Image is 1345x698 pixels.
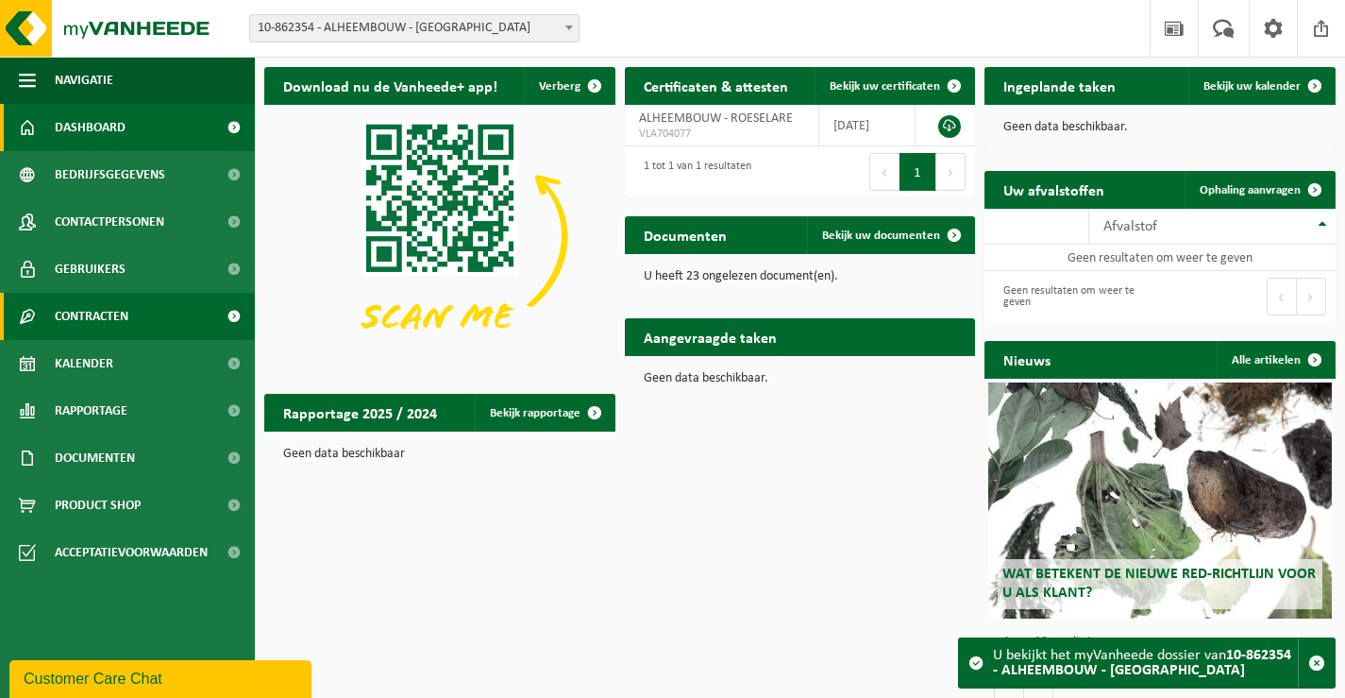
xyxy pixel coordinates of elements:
[625,67,807,104] h2: Certificaten & attesten
[55,104,126,151] span: Dashboard
[1267,278,1297,315] button: Previous
[475,394,614,432] a: Bekijk rapportage
[625,318,796,355] h2: Aangevraagde taken
[55,529,208,576] span: Acceptatievoorwaarden
[807,216,973,254] a: Bekijk uw documenten
[1185,171,1334,209] a: Ophaling aanvragen
[993,638,1298,688] div: U bekijkt het myVanheede dossier van
[55,387,127,434] span: Rapportage
[1002,567,1316,600] span: Wat betekent de nieuwe RED-richtlijn voor u als klant?
[984,341,1069,378] h2: Nieuws
[55,151,165,198] span: Bedrijfsgegevens
[899,153,936,191] button: 1
[55,482,141,529] span: Product Shop
[264,105,615,368] img: Download de VHEPlus App
[1103,219,1157,234] span: Afvalstof
[830,80,940,93] span: Bekijk uw certificaten
[1003,636,1326,649] p: 1 van 10 resultaten
[639,111,793,126] span: ALHEEMBOUW - ROESELARE
[55,434,135,482] span: Documenten
[264,67,516,104] h2: Download nu de Vanheede+ app!
[936,153,966,191] button: Next
[634,151,751,193] div: 1 tot 1 van 1 resultaten
[1297,278,1326,315] button: Next
[644,372,957,385] p: Geen data beschikbaar.
[984,245,1336,271] td: Geen resultaten om weer te geven
[55,246,126,293] span: Gebruikers
[815,67,973,105] a: Bekijk uw certificaten
[822,230,940,242] span: Bekijk uw documenten
[9,656,315,698] iframe: chat widget
[283,448,597,461] p: Geen data beschikbaar
[993,648,1291,678] strong: 10-862354 - ALHEEMBOUW - [GEOGRAPHIC_DATA]
[524,67,614,105] button: Verberg
[250,15,579,42] span: 10-862354 - ALHEEMBOUW - ROESELARE
[539,80,580,93] span: Verberg
[1200,184,1301,196] span: Ophaling aanvragen
[639,127,804,142] span: VLA704077
[984,171,1123,208] h2: Uw afvalstoffen
[1003,121,1317,134] p: Geen data beschikbaar.
[869,153,899,191] button: Previous
[55,293,128,340] span: Contracten
[625,216,746,253] h2: Documenten
[1203,80,1301,93] span: Bekijk uw kalender
[55,57,113,104] span: Navigatie
[1217,341,1334,379] a: Alle artikelen
[55,198,164,246] span: Contactpersonen
[994,276,1151,317] div: Geen resultaten om weer te geven
[264,394,456,431] h2: Rapportage 2025 / 2024
[984,67,1135,104] h2: Ingeplande taken
[1188,67,1334,105] a: Bekijk uw kalender
[644,270,957,283] p: U heeft 23 ongelezen document(en).
[819,105,916,146] td: [DATE]
[988,383,1332,619] a: Wat betekent de nieuwe RED-richtlijn voor u als klant?
[55,340,113,387] span: Kalender
[249,14,580,43] span: 10-862354 - ALHEEMBOUW - ROESELARE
